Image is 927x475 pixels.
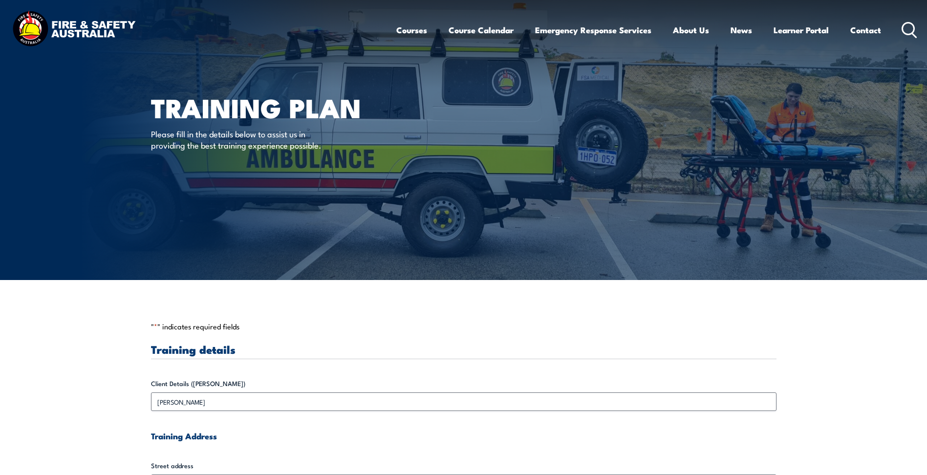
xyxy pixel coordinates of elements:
h4: Training Address [151,431,776,441]
a: Learner Portal [774,17,829,43]
p: Please fill in the details below to assist us in providing the best training experience possible. [151,128,329,151]
a: Course Calendar [449,17,514,43]
label: Client Details ([PERSON_NAME]) [151,379,776,389]
a: Contact [850,17,881,43]
p: " " indicates required fields [151,322,776,331]
a: Emergency Response Services [535,17,651,43]
a: News [731,17,752,43]
a: About Us [673,17,709,43]
label: Street address [151,461,776,471]
h1: Training plan [151,96,392,119]
a: Courses [396,17,427,43]
h3: Training details [151,344,776,355]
